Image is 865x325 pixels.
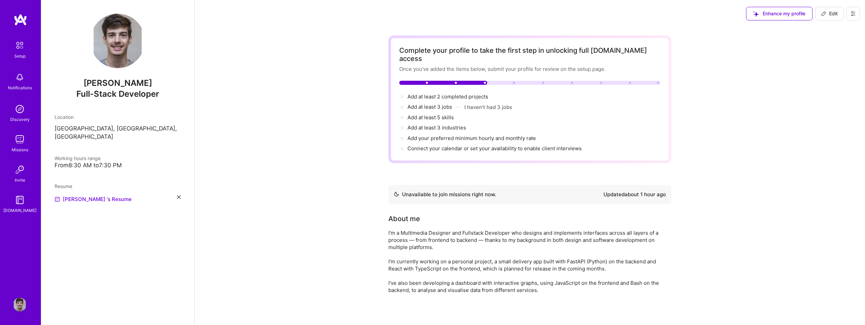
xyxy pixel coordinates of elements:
[13,71,27,84] img: bell
[11,298,28,311] a: User Avatar
[464,104,512,111] button: I haven't had 3 jobs
[815,7,844,20] button: Edit
[746,7,812,20] button: Enhance my profile
[407,135,536,141] span: Add your preferred minimum hourly and monthly rate
[14,52,26,60] div: Setup
[13,133,27,146] img: teamwork
[55,125,181,141] p: [GEOGRAPHIC_DATA], [GEOGRAPHIC_DATA], [GEOGRAPHIC_DATA]
[13,298,27,311] img: User Avatar
[13,38,27,52] img: setup
[13,163,27,176] img: Invite
[55,78,181,88] span: [PERSON_NAME]
[603,190,666,199] div: Updated about 1 hour ago
[399,46,660,63] div: Complete your profile to take the first step in unlocking full [DOMAIN_NAME] access
[3,207,36,214] div: [DOMAIN_NAME]
[407,124,466,131] span: Add at least 3 industries
[394,191,399,197] img: Availability
[55,197,60,202] img: Resume
[8,84,32,91] div: Notifications
[821,10,838,17] span: Edit
[13,102,27,116] img: discovery
[407,93,488,100] span: Add at least 2 completed projects
[394,190,496,199] div: Unavailable to join missions right now.
[388,229,661,294] div: I'm a Multimedia Designer and Fullstack Developer who designs and implements interfaces across al...
[399,65,660,73] div: Once you’ve added the items below, submit your profile for review on the setup page.
[407,104,452,110] span: Add at least 3 jobs
[753,10,805,17] span: Enhance my profile
[55,195,132,203] a: [PERSON_NAME] 's Resume
[15,176,25,184] div: Invite
[177,195,181,199] i: icon Close
[13,193,27,207] img: guide book
[90,14,145,68] img: User Avatar
[10,116,30,123] div: Discovery
[12,146,28,153] div: Missions
[388,214,420,224] div: About me
[55,113,181,121] div: Location
[55,183,72,189] span: Resume
[76,89,159,99] span: Full-Stack Developer
[407,145,582,152] span: Connect your calendar or set your availability to enable client interviews
[14,14,27,26] img: logo
[55,155,101,161] span: Working hours range
[407,114,454,121] span: Add at least 5 skills
[55,162,181,169] div: From 8:30 AM to 7:30 PM
[753,11,759,17] i: icon SuggestedTeams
